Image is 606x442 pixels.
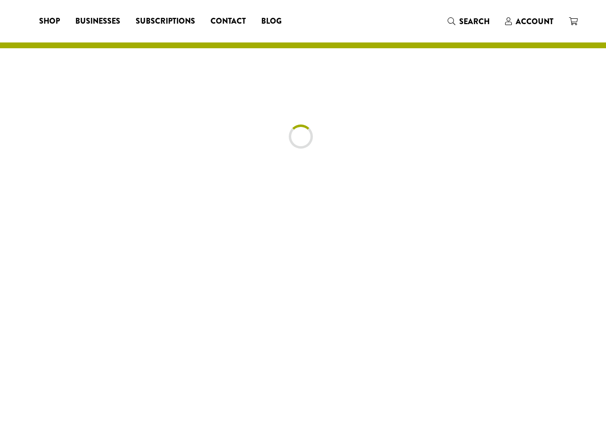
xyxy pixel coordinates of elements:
a: Shop [31,14,68,29]
a: Blog [254,14,289,29]
span: Contact [211,15,246,28]
a: Businesses [68,14,128,29]
a: Contact [203,14,254,29]
span: Account [516,16,553,27]
span: Search [459,16,490,27]
span: Subscriptions [136,15,195,28]
a: Subscriptions [128,14,203,29]
a: Account [497,14,561,29]
span: Blog [261,15,282,28]
span: Businesses [75,15,120,28]
a: Search [440,14,497,29]
span: Shop [39,15,60,28]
